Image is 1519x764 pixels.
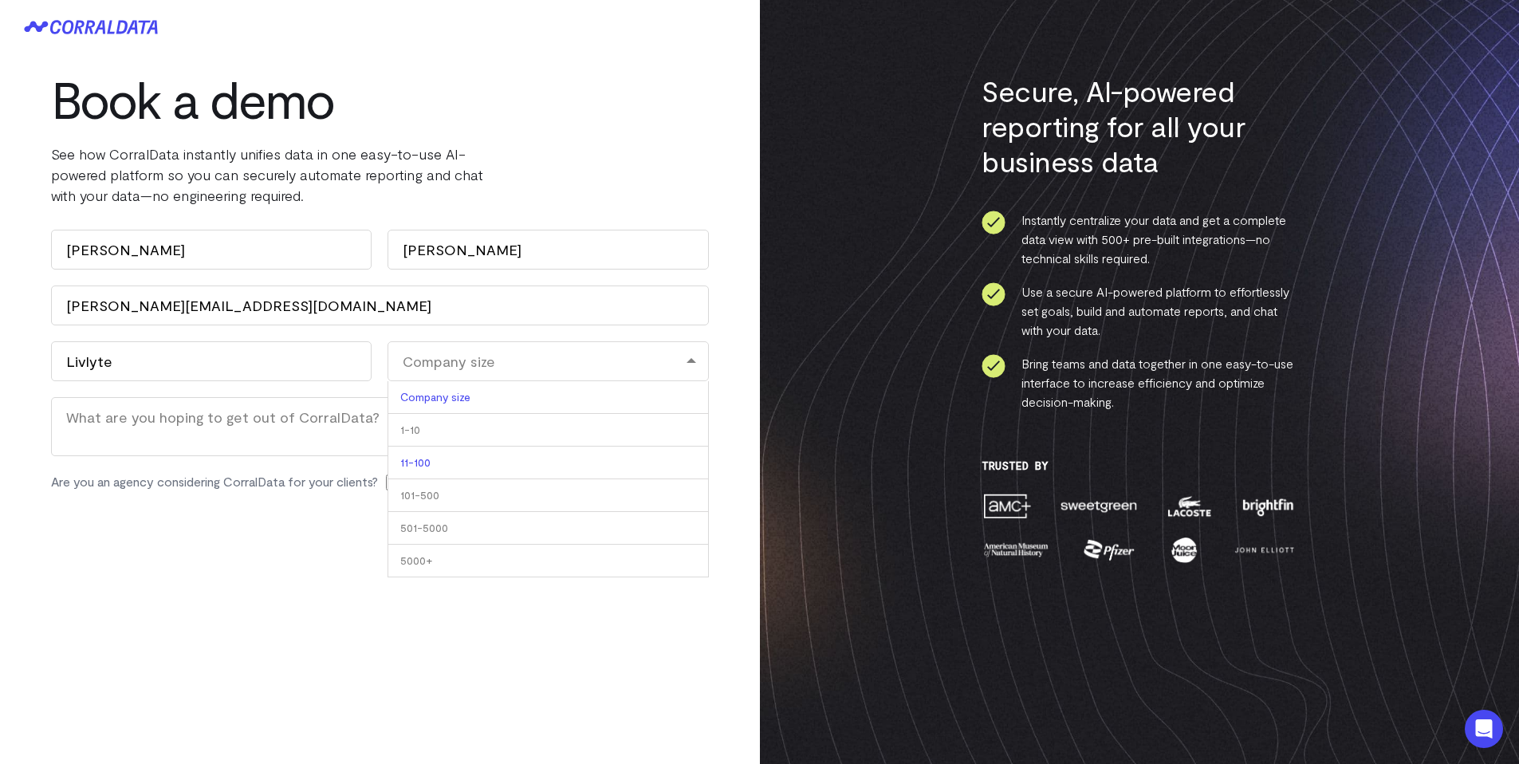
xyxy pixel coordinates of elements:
li: Instantly centralize your data and get a complete data view with 500+ pre-built integrations—no t... [982,211,1297,268]
input: Last name [388,230,708,270]
li: 1-10 [388,414,708,447]
li: 101-500 [388,479,708,512]
li: 501-5000 [388,512,708,545]
li: Use a secure AI-powered platform to effortlessly set goals, build and automate reports, and chat ... [982,282,1297,340]
input: Work email [51,286,709,325]
h3: Trusted By [982,459,1297,472]
p: See how CorralData instantly unifies data in one easy-to-use AI-powered platform so you can secur... [51,144,529,206]
input: Company name [51,341,372,381]
div: Open Intercom Messenger [1465,710,1503,748]
li: Bring teams and data together in one easy-to-use interface to increase efficiency and optimize de... [982,354,1297,412]
input: First name [51,230,372,270]
li: 5000+ [388,545,708,577]
h3: Secure, AI-powered reporting for all your business data [982,73,1297,179]
label: Are you an agency considering CorralData for your clients? [51,472,378,491]
li: Company size [388,381,708,414]
li: 11-100 [388,447,708,479]
div: Company size [388,341,708,381]
h1: Book a demo [51,70,529,128]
